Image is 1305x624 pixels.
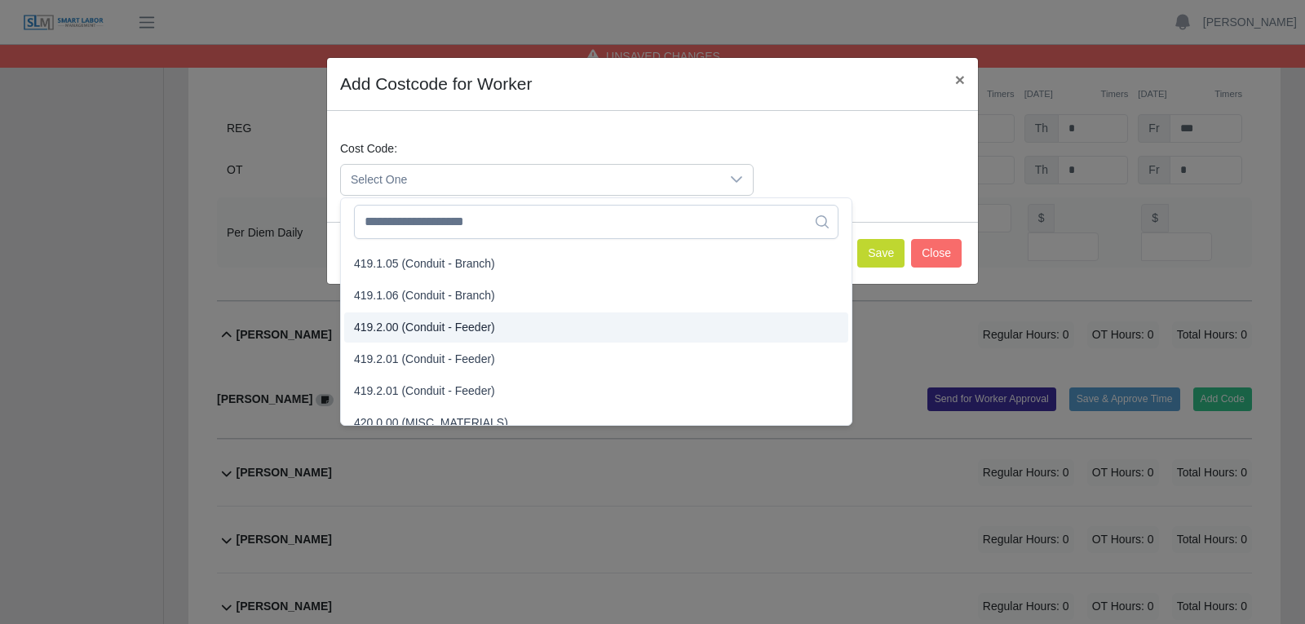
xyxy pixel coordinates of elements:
span: 419.1.06 (Conduit - Branch) [354,287,495,304]
label: Cost Code: [340,140,397,157]
span: 419.2.00 (Conduit - Feeder) [354,319,495,336]
span: 419.1.05 (Conduit - Branch) [354,255,495,272]
li: 419.1.05 (Conduit - Branch) [344,249,848,279]
li: 420.0.00 (MISC. MATERIALS) [344,408,848,438]
span: 419.2.01 (Conduit - Feeder) [354,383,495,400]
li: 419.2.01 (Conduit - Feeder) [344,376,848,406]
span: 419.2.01 (Conduit - Feeder) [354,351,495,368]
h4: Add Costcode for Worker [340,71,532,97]
span: 420.0.00 (MISC. MATERIALS) [354,414,508,431]
button: Close [942,58,978,101]
li: 419.2.00 (Conduit - Feeder) [344,312,848,343]
button: Save [857,239,905,268]
span: × [955,70,965,89]
li: 419.1.06 (Conduit - Branch) [344,281,848,311]
span: Select One [341,165,720,195]
li: 419.2.01 (Conduit - Feeder) [344,344,848,374]
button: Close [911,239,962,268]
